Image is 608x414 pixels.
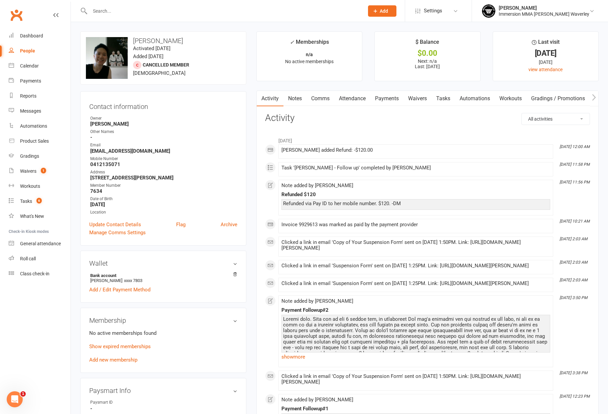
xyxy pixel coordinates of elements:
[334,91,370,106] a: Attendance
[281,165,550,171] div: Task '[PERSON_NAME] - Follow up' completed by [PERSON_NAME]
[281,307,550,313] div: Payment Followup#2
[560,162,590,167] i: [DATE] 11:58 PM
[20,93,36,99] div: Reports
[281,352,550,362] a: show more
[499,50,592,57] div: [DATE]
[281,147,550,153] div: [PERSON_NAME] added Refund: -$120.00
[281,406,550,412] div: Payment Followup#1
[8,7,25,23] a: Clubworx
[90,201,237,208] strong: [DATE]
[90,406,237,412] strong: -
[41,168,46,173] span: 1
[20,33,43,38] div: Dashboard
[9,43,71,58] a: People
[368,5,396,17] button: Add
[495,91,526,106] a: Workouts
[415,38,439,50] div: $ Balance
[90,148,237,154] strong: [EMAIL_ADDRESS][DOMAIN_NAME]
[560,371,587,375] i: [DATE] 3:38 PM
[176,221,186,229] a: Flag
[20,168,36,174] div: Waivers
[9,74,71,89] a: Payments
[86,37,241,44] h3: [PERSON_NAME]
[20,48,35,53] div: People
[532,38,560,50] div: Last visit
[89,229,146,237] a: Manage Comms Settings
[281,374,550,385] div: Clicked a link in email 'Copy of Your Suspension Form' sent on [DATE] 1:50PM. Link: [URL][DOMAIN_...
[89,260,237,267] h3: Wallet
[560,260,587,265] i: [DATE] 2:03 AM
[560,394,590,399] i: [DATE] 12:23 PM
[424,3,442,18] span: Settings
[9,149,71,164] a: Gradings
[265,113,590,123] h3: Activity
[36,198,42,203] span: 6
[90,169,237,175] div: Address
[381,50,474,57] div: $0.00
[9,119,71,134] a: Automations
[90,129,237,135] div: Other Names
[90,196,237,202] div: Date of Birth
[89,100,237,110] h3: Contact information
[9,89,71,104] a: Reports
[90,175,237,181] strong: [STREET_ADDRESS][PERSON_NAME]
[20,256,36,261] div: Roll call
[7,391,23,407] iframe: Intercom live chat
[499,11,589,17] div: Immersion MMA [PERSON_NAME] Waverley
[9,104,71,119] a: Messages
[9,58,71,74] a: Calendar
[124,278,142,283] span: xxxx 7803
[499,58,592,66] div: [DATE]
[9,164,71,179] a: Waivers 1
[482,4,495,18] img: thumb_image1704201953.png
[90,115,237,122] div: Owner
[90,188,237,194] strong: 7634
[283,91,307,106] a: Notes
[90,121,237,127] strong: [PERSON_NAME]
[86,37,128,79] img: image1736556680.png
[9,194,71,209] a: Tasks 6
[281,298,550,304] div: Note added by [PERSON_NAME]
[526,91,590,106] a: Gradings / Promotions
[560,180,590,184] i: [DATE] 11:56 PM
[89,286,150,294] a: Add / Edit Payment Method
[20,198,32,204] div: Tasks
[90,399,145,406] div: Paysmart ID
[281,263,550,269] div: Clicked a link in email 'Suspension Form' sent on [DATE] 1:25PM. Link: [URL][DOMAIN_NAME][PERSON_...
[560,278,587,282] i: [DATE] 2:03 AM
[20,63,39,68] div: Calendar
[281,183,550,188] div: Note added by [PERSON_NAME]
[432,91,455,106] a: Tasks
[283,201,549,206] div: Refunded via Pay ID to her mobile number. $120. -DM
[89,357,137,363] a: Add new membership
[20,183,40,189] div: Workouts
[20,153,39,159] div: Gradings
[90,182,237,189] div: Member Number
[20,391,26,397] span: 1
[455,91,495,106] a: Automations
[528,67,563,72] a: view attendance
[281,240,550,251] div: Clicked a link in email 'Copy of Your Suspension Form' sent on [DATE] 1:50PM. Link: [URL][DOMAIN_...
[90,161,237,167] strong: 0412135071
[20,108,41,114] div: Messages
[285,59,334,64] span: No active memberships
[20,241,61,246] div: General attendance
[9,266,71,281] a: Class kiosk mode
[90,142,237,148] div: Email
[290,39,294,45] i: ✓
[90,273,234,278] strong: Bank account
[89,272,237,284] li: [PERSON_NAME]
[133,70,186,76] span: [DEMOGRAPHIC_DATA]
[88,6,359,16] input: Search...
[306,52,313,57] strong: n/a
[290,38,329,50] div: Memberships
[380,8,388,14] span: Add
[89,343,151,350] a: Show expired memberships
[281,397,550,403] div: Note added by [PERSON_NAME]
[9,28,71,43] a: Dashboard
[90,134,237,140] strong: -
[143,62,189,67] span: Cancelled member
[20,78,41,84] div: Payments
[89,221,141,229] a: Update Contact Details
[20,271,49,276] div: Class check-in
